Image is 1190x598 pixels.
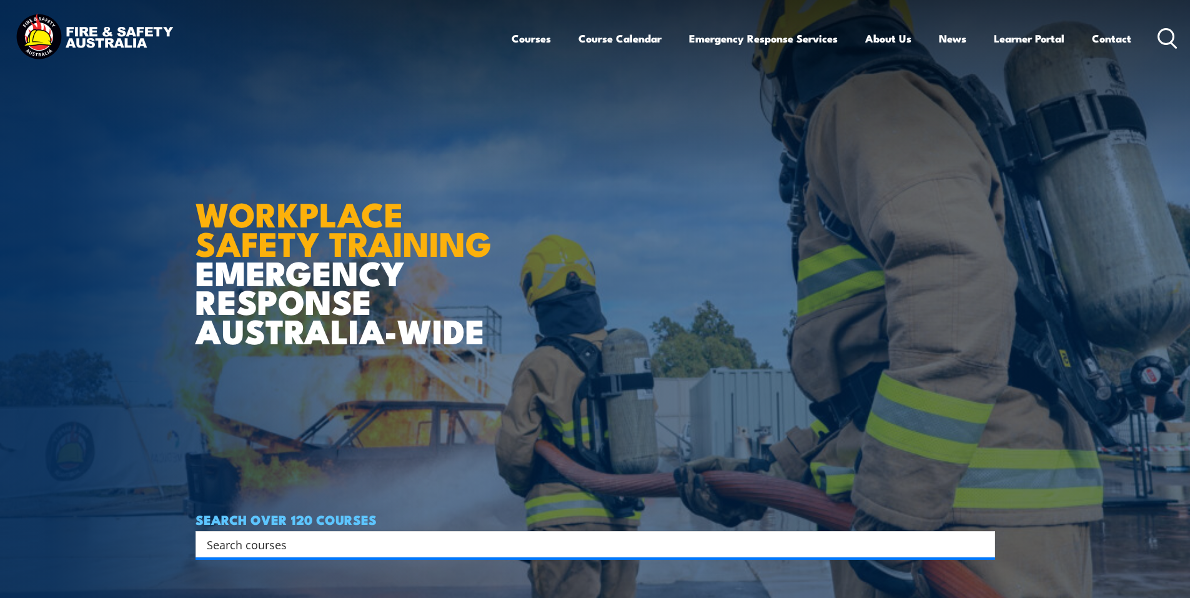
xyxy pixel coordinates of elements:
[209,536,970,553] form: Search form
[512,22,551,55] a: Courses
[973,536,991,553] button: Search magnifier button
[196,512,995,526] h4: SEARCH OVER 120 COURSES
[196,167,501,345] h1: EMERGENCY RESPONSE AUSTRALIA-WIDE
[939,22,966,55] a: News
[994,22,1064,55] a: Learner Portal
[1092,22,1131,55] a: Contact
[578,22,662,55] a: Course Calendar
[865,22,911,55] a: About Us
[689,22,838,55] a: Emergency Response Services
[196,187,492,268] strong: WORKPLACE SAFETY TRAINING
[207,535,968,554] input: Search input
